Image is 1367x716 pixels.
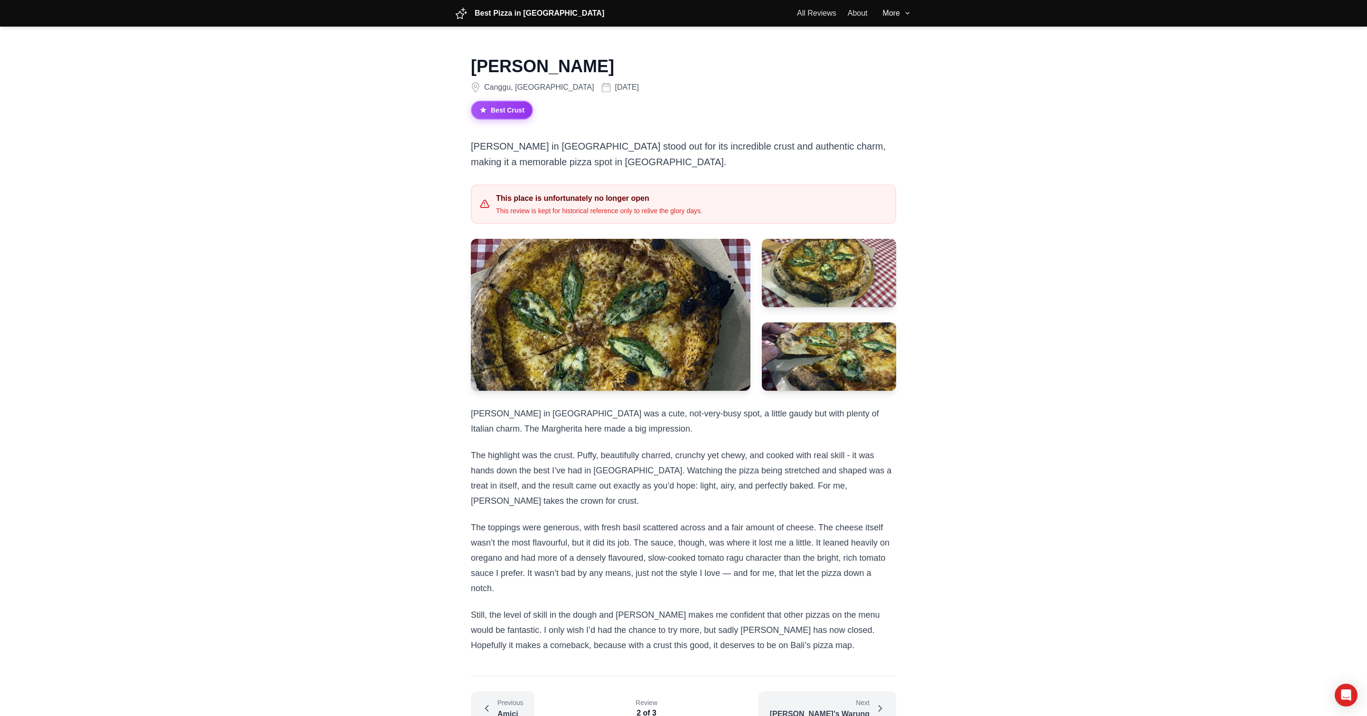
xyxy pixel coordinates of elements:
[471,520,896,596] p: The toppings were generous, with fresh basil scattered across and a fair amount of cheese. The ch...
[471,448,896,509] p: The highlight was the crust. Puffy, beautifully charred, crunchy yet chewy, and cooked with real ...
[471,139,896,170] p: [PERSON_NAME] in [GEOGRAPHIC_DATA] stood out for its incredible crust and authentic charm, making...
[456,8,604,19] a: Best Pizza in [GEOGRAPHIC_DATA]
[471,406,896,436] p: [PERSON_NAME] in [GEOGRAPHIC_DATA] was a cute, not-very-busy spot, a little gaudy but with plenty...
[456,8,467,19] img: Pizza slice
[471,607,896,653] p: Still, the level of skill in the dough and [PERSON_NAME] makes me confident that other pizzas on ...
[615,82,638,93] span: [DATE]
[883,8,900,19] span: More
[797,8,836,19] a: All Reviews
[471,57,885,76] h1: [PERSON_NAME]
[856,699,870,707] span: Next
[496,193,702,204] p: This place is unfortunately no longer open
[484,82,594,93] span: Canggu, [GEOGRAPHIC_DATA]
[471,101,533,120] span: Best Crust
[762,239,896,307] img: Angle view of pizza at Gioia
[762,322,896,391] img: Crust close-up of pizza at Gioia
[471,83,480,92] img: Location
[1335,684,1358,707] div: Open Intercom Messenger
[601,83,611,92] img: Date
[497,699,523,707] span: Previous
[636,698,657,707] div: Review
[471,239,750,391] img: Top-down view of pizza at Gioia
[848,8,868,19] a: About
[475,8,604,19] span: Best Pizza in [GEOGRAPHIC_DATA]
[496,206,702,216] p: This review is kept for historical reference only to relive the glory days.
[883,8,911,19] button: More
